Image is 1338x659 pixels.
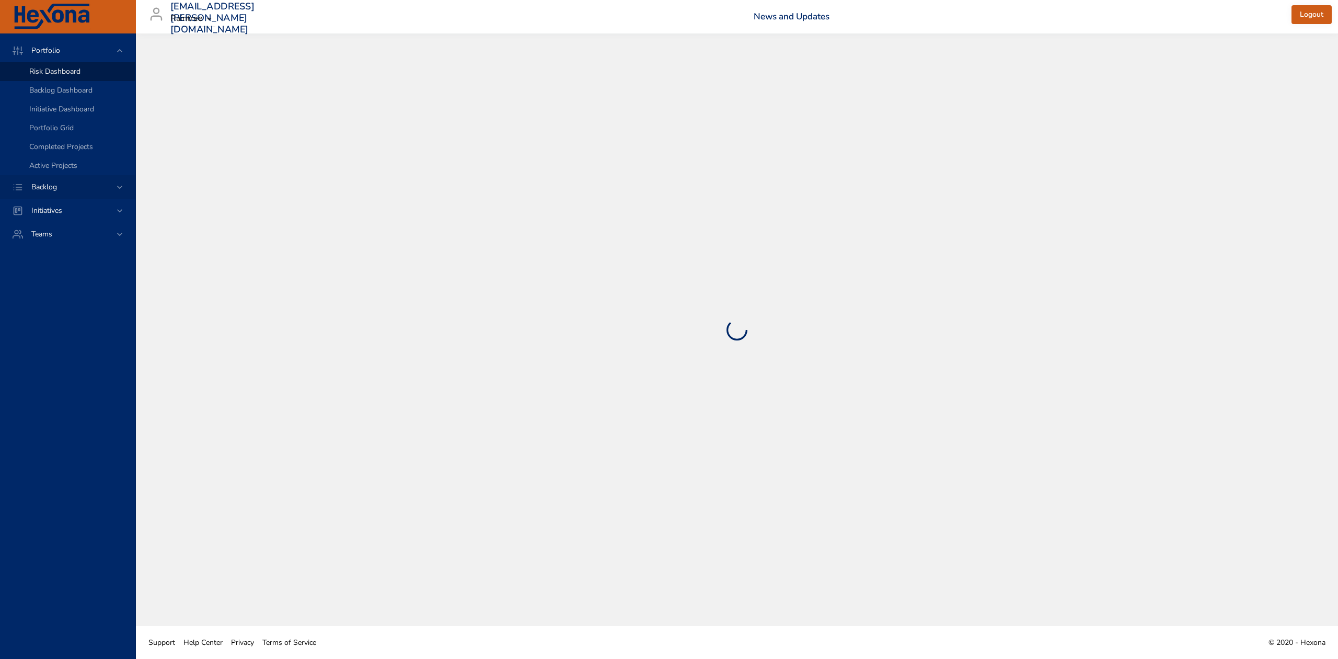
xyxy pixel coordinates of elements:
a: Support [144,631,179,654]
a: Help Center [179,631,227,654]
span: Completed Projects [29,142,93,152]
a: Privacy [227,631,258,654]
span: Teams [23,229,61,239]
span: Initiatives [23,206,71,215]
h3: [EMAIL_ADDRESS][PERSON_NAME][DOMAIN_NAME] [170,1,255,35]
span: Logout [1300,8,1323,21]
span: Active Projects [29,161,77,171]
span: Risk Dashboard [29,66,80,76]
span: Initiative Dashboard [29,104,94,114]
span: Backlog [23,182,65,192]
span: Portfolio [23,46,68,55]
span: Portfolio Grid [29,123,74,133]
span: Terms of Service [262,638,316,647]
span: © 2020 - Hexona [1268,638,1325,647]
span: Backlog Dashboard [29,85,93,95]
span: Privacy [231,638,254,647]
button: Logout [1291,5,1332,25]
span: Help Center [183,638,223,647]
a: News and Updates [754,10,829,22]
div: Raintree [170,10,215,27]
span: Support [148,638,175,647]
a: Terms of Service [258,631,320,654]
img: Hexona [13,4,91,30]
